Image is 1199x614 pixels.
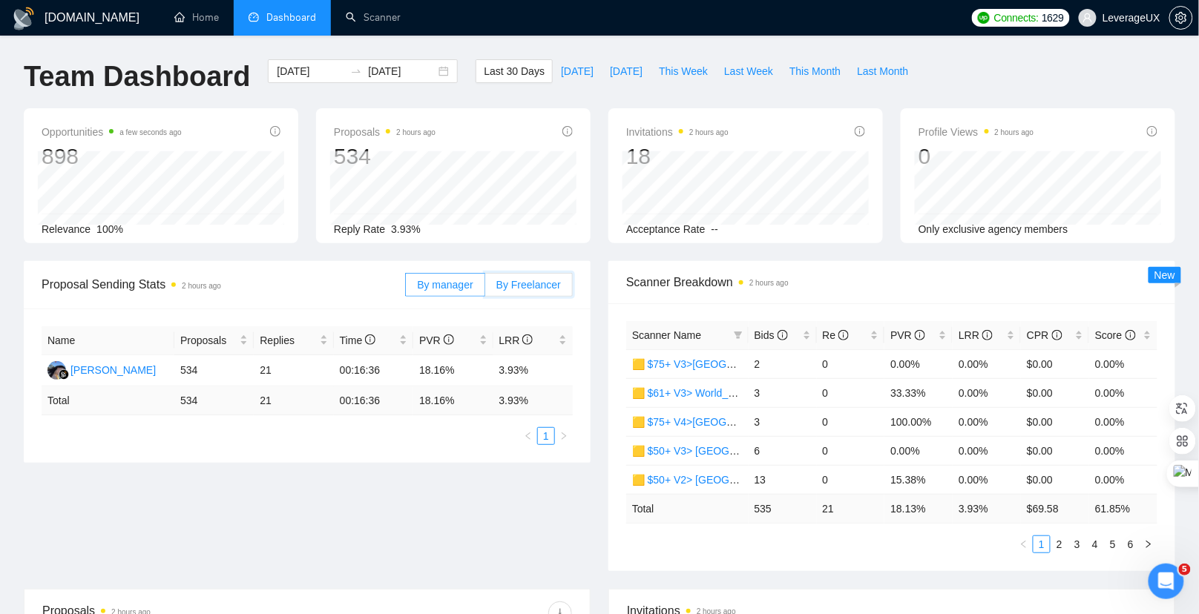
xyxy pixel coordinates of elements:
[24,59,250,94] h1: Team Dashboard
[855,126,865,136] span: info-circle
[42,275,405,294] span: Proposal Sending Stats
[1083,13,1093,23] span: user
[96,223,123,235] span: 100%
[959,329,993,341] span: LRR
[538,428,554,444] a: 1
[1015,535,1033,553] button: left
[1069,536,1085,552] a: 3
[180,332,237,349] span: Proposals
[749,279,789,287] time: 2 hours ago
[1140,535,1157,553] button: right
[260,332,316,349] span: Replies
[1087,536,1103,552] a: 4
[1122,535,1140,553] li: 6
[555,427,573,445] li: Next Page
[476,59,553,83] button: Last 30 Days
[919,142,1034,171] div: 0
[1154,269,1175,281] span: New
[749,349,817,378] td: 2
[47,361,66,380] img: AA
[174,326,254,355] th: Proposals
[1089,349,1157,378] td: 0.00%
[1042,10,1064,26] span: 1629
[1052,330,1062,340] span: info-circle
[749,378,817,407] td: 3
[626,223,706,235] span: Acceptance Rate
[1033,535,1051,553] li: 1
[391,223,421,235] span: 3.93%
[396,128,436,136] time: 2 hours ago
[493,386,573,415] td: 3.93 %
[59,369,69,380] img: gigradar-bm.png
[334,223,385,235] span: Reply Rate
[1095,329,1135,341] span: Score
[626,494,749,523] td: Total
[519,427,537,445] li: Previous Page
[1105,536,1121,552] a: 5
[978,12,990,24] img: upwork-logo.png
[953,378,1021,407] td: 0.00%
[994,10,1039,26] span: Connects:
[817,494,885,523] td: 21
[413,386,493,415] td: 18.16 %
[70,362,156,378] div: [PERSON_NAME]
[953,349,1021,378] td: 0.00%
[1140,535,1157,553] li: Next Page
[919,123,1034,141] span: Profile Views
[1021,349,1089,378] td: $0.00
[884,436,953,465] td: 0.00%
[1169,6,1193,30] button: setting
[1021,407,1089,436] td: $0.00
[817,465,885,494] td: 0
[334,386,413,415] td: 00:16:36
[537,427,555,445] li: 1
[419,334,454,346] span: PVR
[778,330,788,340] span: info-circle
[1021,436,1089,465] td: $0.00
[555,427,573,445] button: right
[334,355,413,386] td: 00:16:36
[632,416,1041,428] a: 🟨 $75+ V4>[GEOGRAPHIC_DATA]+[GEOGRAPHIC_DATA] Only_Tony-UX/UI_General
[1144,540,1153,549] span: right
[249,12,259,22] span: dashboard
[884,349,953,378] td: 0.00%
[254,326,333,355] th: Replies
[270,126,280,136] span: info-circle
[953,494,1021,523] td: 3.93 %
[561,63,594,79] span: [DATE]
[1051,535,1068,553] li: 2
[1086,535,1104,553] li: 4
[731,324,746,346] span: filter
[1034,536,1050,552] a: 1
[334,123,436,141] span: Proposals
[1089,465,1157,494] td: 0.00%
[890,329,925,341] span: PVR
[749,465,817,494] td: 13
[1051,536,1068,552] a: 2
[182,282,221,290] time: 2 hours ago
[659,63,708,79] span: This Week
[174,355,254,386] td: 534
[562,126,573,136] span: info-circle
[1068,535,1086,553] li: 3
[413,355,493,386] td: 18.16%
[42,142,182,171] div: 898
[884,494,953,523] td: 18.13 %
[499,334,533,346] span: LRR
[1170,12,1192,24] span: setting
[350,65,362,77] span: swap-right
[1021,494,1089,523] td: $ 69.58
[334,142,436,171] div: 534
[651,59,716,83] button: This Week
[632,329,701,341] span: Scanner Name
[689,128,729,136] time: 2 hours ago
[1089,407,1157,436] td: 0.00%
[919,223,1068,235] span: Only exclusive agency members
[915,330,925,340] span: info-circle
[749,436,817,465] td: 6
[884,378,953,407] td: 33.33%
[823,329,850,341] span: Re
[632,387,898,399] a: 🟨 $61+ V3> World_Design Only_Roman-UX/UI_General
[1089,494,1157,523] td: 61.85 %
[1147,126,1157,136] span: info-circle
